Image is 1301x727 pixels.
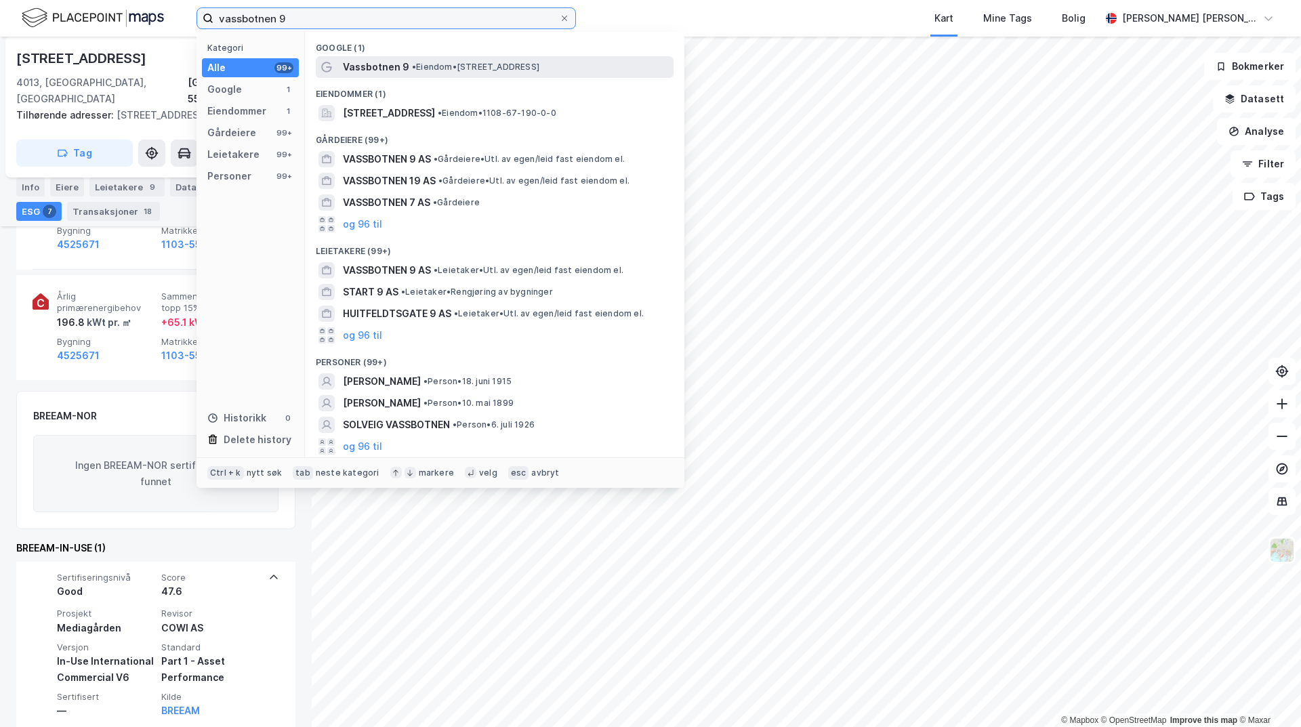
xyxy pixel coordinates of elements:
[438,175,629,186] span: Gårdeiere • Utl. av egen/leid fast eiendom el.
[1062,10,1086,26] div: Bolig
[207,146,260,163] div: Leietakere
[161,236,253,253] button: 1103-55-1465-0-3
[274,171,293,182] div: 99+
[161,314,234,331] div: + 65.1 kWt pr. ㎡
[454,308,458,318] span: •
[213,8,559,28] input: Søk på adresse, matrikkel, gårdeiere, leietakere eller personer
[934,10,953,26] div: Kart
[57,620,156,636] div: Mediagården
[207,43,299,53] div: Kategori
[89,178,165,196] div: Leietakere
[343,327,382,344] button: og 96 til
[424,398,428,408] span: •
[33,435,278,512] div: Ingen BREEAM-NOR sertifiseringer funnet
[57,336,156,348] span: Bygning
[57,314,131,331] div: 196.8
[412,62,416,72] span: •
[274,127,293,138] div: 99+
[22,6,164,30] img: logo.f888ab2527a4732fd821a326f86c7f29.svg
[305,235,684,259] div: Leietakere (99+)
[57,572,156,583] span: Sertifiseringsnivå
[401,287,405,297] span: •
[16,140,133,167] button: Tag
[1231,150,1296,178] button: Filter
[434,154,625,165] span: Gårdeiere • Utl. av egen/leid fast eiendom el.
[433,197,480,208] span: Gårdeiere
[207,125,256,141] div: Gårdeiere
[85,314,131,331] div: kWt pr. ㎡
[343,194,430,211] span: VASSBOTNEN 7 AS
[343,173,436,189] span: VASSBOTNEN 19 AS
[1061,715,1098,725] a: Mapbox
[419,468,454,478] div: markere
[438,175,442,186] span: •
[508,466,529,480] div: esc
[161,620,260,636] div: COWI AS
[207,81,242,98] div: Google
[207,60,226,76] div: Alle
[983,10,1032,26] div: Mine Tags
[207,410,266,426] div: Historikk
[224,432,291,448] div: Delete history
[283,106,293,117] div: 1
[50,178,84,196] div: Eiere
[16,178,45,196] div: Info
[343,105,435,121] span: [STREET_ADDRESS]
[1269,537,1295,563] img: Z
[161,572,260,583] span: Score
[305,346,684,371] div: Personer (99+)
[161,653,260,686] div: Part 1 - Asset Performance
[161,336,260,348] span: Matrikkel
[1233,183,1296,210] button: Tags
[57,642,156,653] span: Versjon
[283,84,293,95] div: 1
[207,168,251,184] div: Personer
[170,178,237,196] div: Datasett
[16,107,285,123] div: [STREET_ADDRESS]
[146,180,159,194] div: 9
[16,47,149,69] div: [STREET_ADDRESS]
[161,225,260,236] span: Matrikkel
[141,205,154,218] div: 18
[412,62,539,72] span: Eiendom • [STREET_ADDRESS]
[1217,118,1296,145] button: Analyse
[343,373,421,390] span: [PERSON_NAME]
[1233,662,1301,727] iframe: Chat Widget
[1204,53,1296,80] button: Bokmerker
[1122,10,1258,26] div: [PERSON_NAME] [PERSON_NAME]
[1101,715,1167,725] a: OpenStreetMap
[343,59,409,75] span: Vassbotnen 9
[161,691,260,703] span: Kilde
[1233,662,1301,727] div: Kontrollprogram for chat
[57,653,156,686] div: In-Use International Commercial V6
[305,78,684,102] div: Eiendommer (1)
[57,583,156,600] div: Good
[188,75,295,107] div: [GEOGRAPHIC_DATA], 55/1465
[453,419,535,430] span: Person • 6. juli 1926
[343,262,431,278] span: VASSBOTNEN 9 AS
[283,413,293,423] div: 0
[16,540,295,556] div: BREEAM-IN-USE (1)
[479,468,497,478] div: velg
[434,154,438,164] span: •
[293,466,313,480] div: tab
[401,287,553,297] span: Leietaker • Rengjøring av bygninger
[161,608,260,619] span: Revisor
[67,202,160,221] div: Transaksjoner
[16,202,62,221] div: ESG
[16,75,188,107] div: 4013, [GEOGRAPHIC_DATA], [GEOGRAPHIC_DATA]
[207,103,266,119] div: Eiendommer
[343,151,431,167] span: VASSBOTNEN 9 AS
[207,466,244,480] div: Ctrl + k
[343,438,382,455] button: og 96 til
[57,291,156,314] span: Årlig primærenergibehov
[434,265,623,276] span: Leietaker • Utl. av egen/leid fast eiendom el.
[247,468,283,478] div: nytt søk
[343,417,450,433] span: SOLVEIG VASSBOTNEN
[434,265,438,275] span: •
[33,408,97,424] div: BREEAM-NOR
[316,468,379,478] div: neste kategori
[57,236,100,253] button: 4525671
[438,108,442,118] span: •
[161,583,260,600] div: 47.6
